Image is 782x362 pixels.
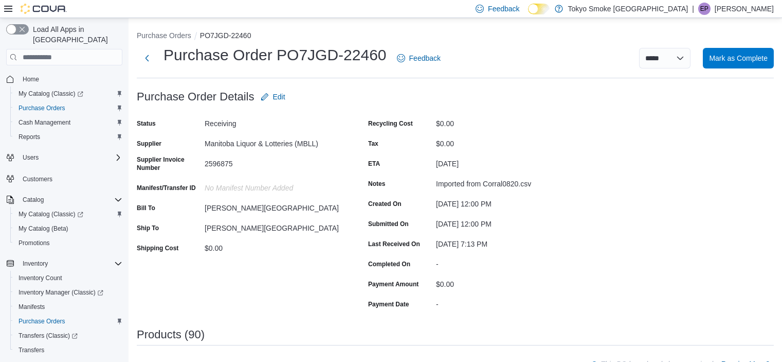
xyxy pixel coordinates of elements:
[137,184,196,192] label: Manifest/Transfer ID
[10,221,126,236] button: My Catalog (Beta)
[19,104,65,112] span: Purchase Orders
[137,119,156,128] label: Status
[14,330,122,342] span: Transfers (Classic)
[14,102,69,114] a: Purchase Orders
[19,257,122,270] span: Inventory
[368,240,420,248] label: Last Received On
[10,343,126,357] button: Transfers
[488,4,519,14] span: Feedback
[137,156,201,172] label: Supplier Invoice Number
[200,31,251,40] button: PO7JGD-22460
[14,131,44,143] a: Reports
[205,135,342,148] div: Manitoba Liquor & Lotteries (MBLL)
[19,332,78,340] span: Transfers (Classic)
[14,208,122,220] span: My Catalog (Classic)
[257,87,289,107] button: Edit
[19,210,83,218] span: My Catalog (Classic)
[368,200,402,208] label: Created On
[436,196,574,208] div: [DATE] 12:00 PM
[23,75,39,83] span: Home
[14,237,54,249] a: Promotions
[14,222,122,235] span: My Catalog (Beta)
[700,3,708,15] span: EP
[10,87,126,101] a: My Catalog (Classic)
[19,288,103,297] span: Inventory Manager (Classic)
[137,204,155,212] label: Bill To
[715,3,774,15] p: [PERSON_NAME]
[568,3,688,15] p: Tokyo Smoke [GEOGRAPHIC_DATA]
[10,314,126,329] button: Purchase Orders
[709,53,768,63] span: Mark as Complete
[436,236,574,248] div: [DATE] 7:13 PM
[19,257,52,270] button: Inventory
[205,240,342,252] div: $0.00
[19,173,57,185] a: Customers
[163,45,387,65] h1: Purchase Order PO7JGD-22460
[14,208,87,220] a: My Catalog (Classic)
[14,315,69,327] a: Purchase Orders
[14,272,66,284] a: Inventory Count
[23,260,48,268] span: Inventory
[698,3,711,15] div: Emily Paramor
[19,133,40,141] span: Reports
[368,140,378,148] label: Tax
[436,256,574,268] div: -
[19,274,62,282] span: Inventory Count
[137,31,191,40] button: Purchase Orders
[19,172,122,185] span: Customers
[205,115,342,128] div: Receiving
[692,3,694,15] p: |
[14,131,122,143] span: Reports
[14,344,48,356] a: Transfers
[205,200,342,212] div: [PERSON_NAME][GEOGRAPHIC_DATA]
[19,303,45,311] span: Manifests
[14,272,122,284] span: Inventory Count
[19,317,65,325] span: Purchase Orders
[409,53,441,63] span: Feedback
[14,88,122,100] span: My Catalog (Classic)
[14,286,122,299] span: Inventory Manager (Classic)
[19,194,122,206] span: Catalog
[19,346,44,354] span: Transfers
[2,171,126,186] button: Customers
[14,301,122,313] span: Manifests
[436,176,574,188] div: Imported from Corral0820.csv
[19,73,122,85] span: Home
[19,225,68,233] span: My Catalog (Beta)
[368,280,419,288] label: Payment Amount
[14,116,75,129] a: Cash Management
[10,329,126,343] a: Transfers (Classic)
[21,4,67,14] img: Cova
[23,196,44,204] span: Catalog
[436,296,574,308] div: -
[19,118,70,127] span: Cash Management
[14,286,107,299] a: Inventory Manager (Classic)
[436,216,574,228] div: [DATE] 12:00 PM
[528,14,529,15] span: Dark Mode
[436,135,574,148] div: $0.00
[393,48,445,68] a: Feedback
[137,91,254,103] h3: Purchase Order Details
[14,102,122,114] span: Purchase Orders
[19,90,83,98] span: My Catalog (Classic)
[14,237,122,249] span: Promotions
[368,300,409,308] label: Payment Date
[14,301,49,313] a: Manifests
[14,344,122,356] span: Transfers
[368,220,409,228] label: Submitted On
[19,151,122,164] span: Users
[368,180,385,188] label: Notes
[2,150,126,165] button: Users
[436,276,574,288] div: $0.00
[137,224,159,232] label: Ship To
[436,115,574,128] div: $0.00
[19,239,50,247] span: Promotions
[10,271,126,285] button: Inventory Count
[273,92,285,102] span: Edit
[436,156,574,168] div: [DATE]
[14,222,72,235] a: My Catalog (Beta)
[137,48,157,68] button: Next
[19,73,43,85] a: Home
[10,285,126,300] a: Inventory Manager (Classic)
[703,48,774,68] button: Mark as Complete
